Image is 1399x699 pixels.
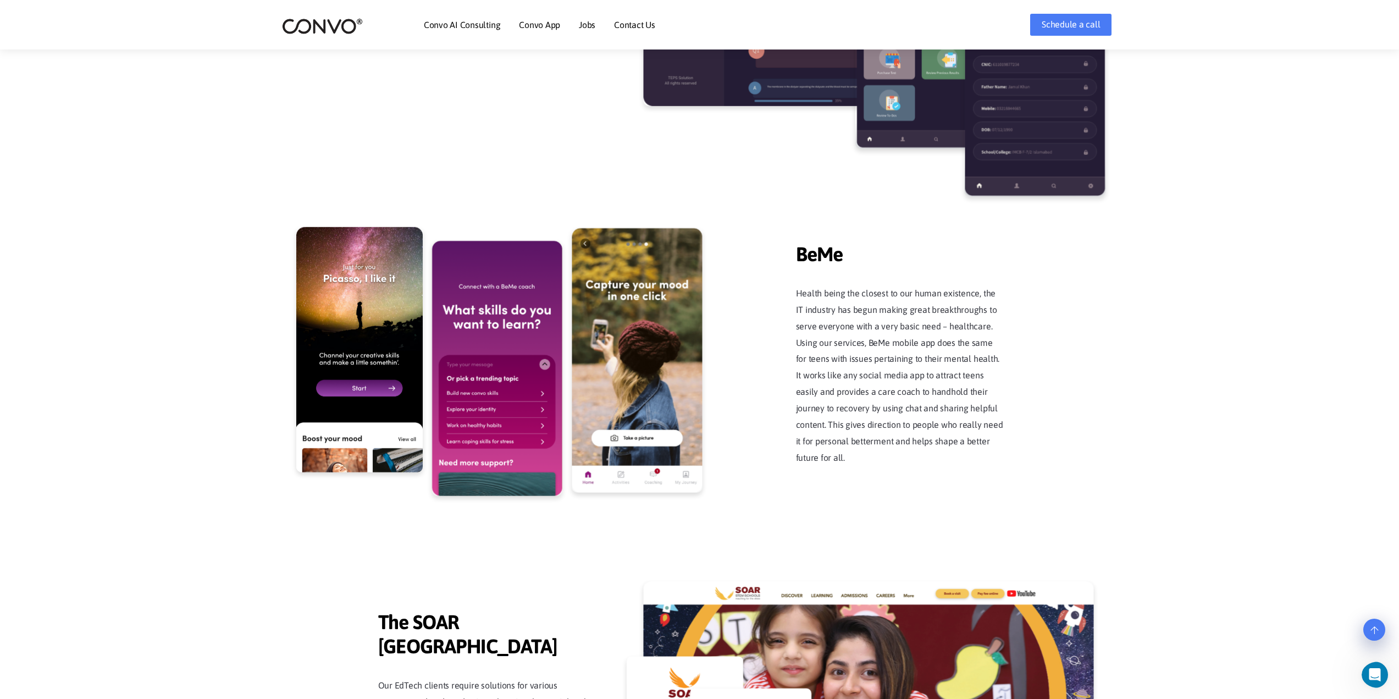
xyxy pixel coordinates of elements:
[796,285,1005,466] p: Health being the closest to our human existence, the IT industry has begun making great breakthro...
[1030,14,1112,36] a: Schedule a call
[519,20,560,29] a: Convo App
[378,610,587,661] span: The SOAR [GEOGRAPHIC_DATA]
[282,18,363,35] img: logo_2.png
[424,20,500,29] a: Convo AI Consulting
[579,20,595,29] a: Jobs
[614,20,655,29] a: Contact Us
[796,226,1005,269] span: BeMe
[1362,662,1396,688] iframe: Intercom live chat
